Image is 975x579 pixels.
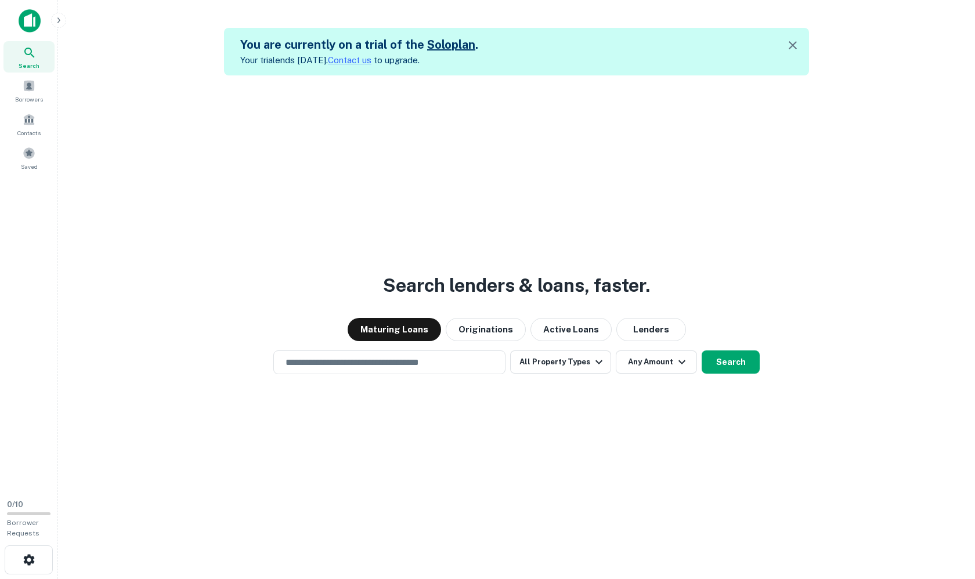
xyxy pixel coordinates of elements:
button: Maturing Loans [348,318,441,341]
button: Lenders [616,318,686,341]
span: 0 / 10 [7,500,23,509]
a: Contact us [328,55,371,65]
button: Active Loans [530,318,612,341]
p: Your trial ends [DATE]. to upgrade. [240,53,478,67]
button: Any Amount [616,350,697,374]
a: Search [3,41,55,73]
span: Contacts [17,128,41,137]
span: Borrower Requests [7,519,39,537]
iframe: Chat Widget [917,486,975,542]
a: Soloplan [427,38,475,52]
img: capitalize-icon.png [19,9,41,32]
button: Originations [446,318,526,341]
span: Search [19,61,39,70]
a: Contacts [3,108,55,140]
h3: Search lenders & loans, faster. [383,272,650,299]
span: Saved [21,162,38,171]
button: Search [702,350,760,374]
button: All Property Types [510,350,611,374]
h5: You are currently on a trial of the . [240,36,478,53]
a: Saved [3,142,55,173]
a: Borrowers [3,75,55,106]
span: Borrowers [15,95,43,104]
